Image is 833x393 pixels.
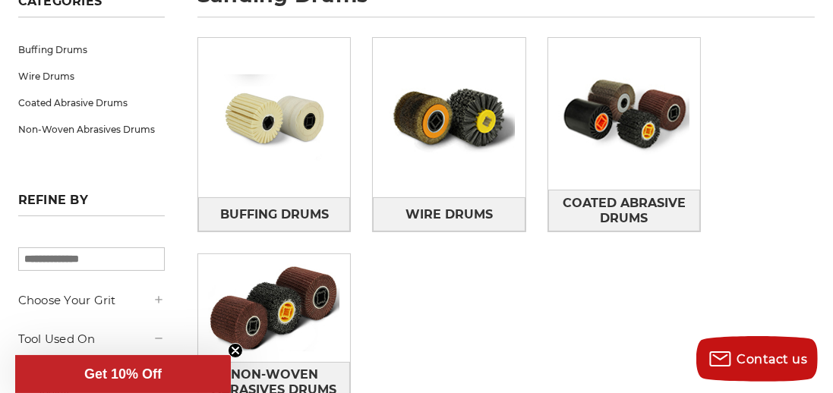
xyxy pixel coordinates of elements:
[548,61,700,168] img: Coated Abrasive Drums
[18,116,165,143] a: Non-Woven Abrasives Drums
[373,42,525,193] img: Wire Drums
[228,343,243,358] button: Close teaser
[18,291,165,310] h5: Choose Your Grit
[198,64,350,171] img: Buffing Drums
[18,36,165,63] a: Buffing Drums
[84,366,162,382] span: Get 10% Off
[548,190,700,231] a: Coated Abrasive Drums
[696,336,818,382] button: Contact us
[405,202,493,228] span: Wire Drums
[198,254,350,361] img: Non-Woven Abrasives Drums
[373,197,525,232] a: Wire Drums
[18,330,165,348] h5: Tool Used On
[737,352,808,366] span: Contact us
[198,197,350,232] a: Buffing Drums
[220,202,329,228] span: Buffing Drums
[18,63,165,90] a: Wire Drums
[15,355,231,393] div: Get 10% OffClose teaser
[18,193,165,216] h5: Refine by
[549,190,699,231] span: Coated Abrasive Drums
[18,90,165,116] a: Coated Abrasive Drums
